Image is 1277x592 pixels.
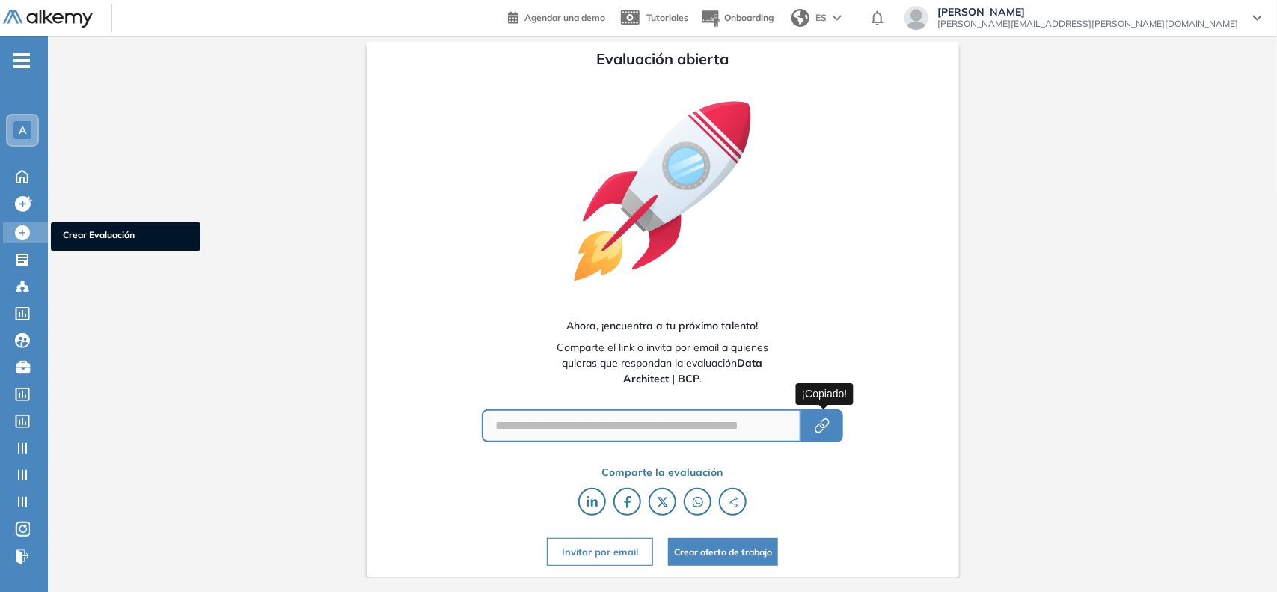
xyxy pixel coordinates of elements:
[668,538,778,566] button: Crear oferta de trabajo
[646,12,688,23] span: Tutoriales
[833,15,842,21] img: arrow
[937,6,1238,18] span: [PERSON_NAME]
[791,9,809,27] img: world
[547,538,653,566] button: Invitar por email
[545,340,780,387] span: Comparte el link o invita por email a quienes quieras que respondan la evaluación .
[937,18,1238,30] span: [PERSON_NAME][EMAIL_ADDRESS][PERSON_NAME][DOMAIN_NAME]
[13,59,30,62] i: -
[815,11,827,25] span: ES
[524,12,605,23] span: Agendar una demo
[596,48,729,70] span: Evaluación abierta
[796,383,854,405] div: ¡Copiado!
[724,12,774,23] span: Onboarding
[508,7,605,25] a: Agendar una demo
[3,10,93,28] img: Logo
[700,2,774,34] button: Onboarding
[19,124,26,136] span: A
[63,228,189,245] span: Crear Evaluación
[567,318,759,334] span: Ahora, ¡encuentra a tu próximo talento!
[602,465,723,480] span: Comparte la evaluación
